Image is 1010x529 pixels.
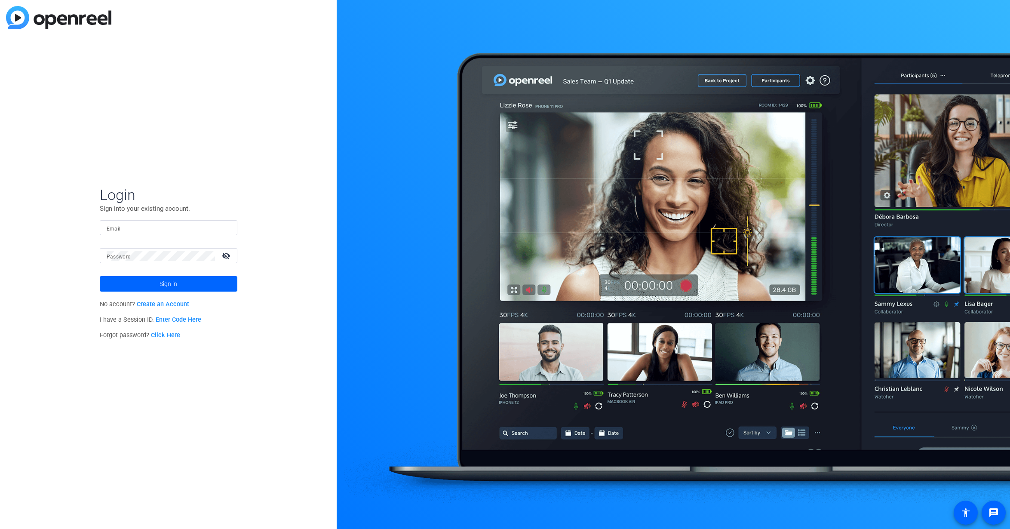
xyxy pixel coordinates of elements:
[100,316,202,323] span: I have a Session ID.
[100,301,190,308] span: No account?
[100,276,237,292] button: Sign in
[137,301,189,308] a: Create an Account
[6,6,111,29] img: blue-gradient.svg
[961,507,971,518] mat-icon: accessibility
[156,316,201,323] a: Enter Code Here
[989,507,999,518] mat-icon: message
[100,186,237,204] span: Login
[160,273,177,295] span: Sign in
[100,204,237,213] p: Sign into your existing account.
[107,226,121,232] mat-label: Email
[107,223,230,233] input: Enter Email Address
[100,332,181,339] span: Forgot password?
[217,249,237,262] mat-icon: visibility_off
[151,332,180,339] a: Click Here
[107,254,131,260] mat-label: Password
